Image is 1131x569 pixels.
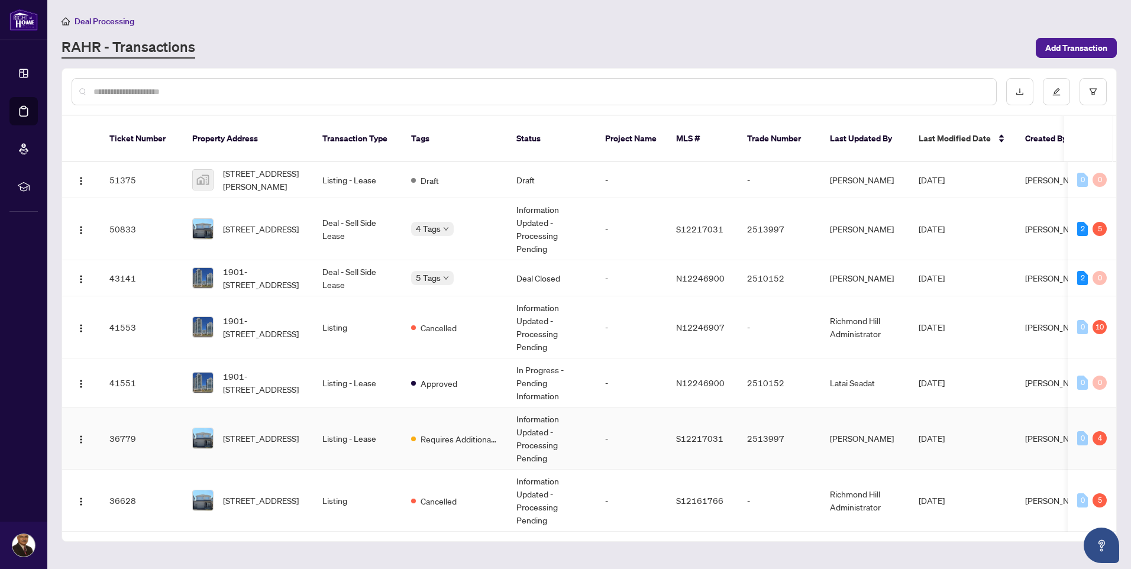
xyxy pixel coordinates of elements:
td: In Progress - Pending Information [507,358,596,408]
td: - [596,162,667,198]
span: N12246900 [676,377,725,388]
td: Deal Closed [507,260,596,296]
img: Logo [76,274,86,284]
div: 0 [1077,173,1088,187]
span: [STREET_ADDRESS][PERSON_NAME] [223,167,303,193]
td: - [596,358,667,408]
button: edit [1043,78,1070,105]
div: 2 [1077,222,1088,236]
div: 2 [1077,271,1088,285]
td: [PERSON_NAME] [820,408,909,470]
a: RAHR - Transactions [62,37,195,59]
td: Listing [313,470,402,532]
td: 2513997 [738,408,820,470]
div: 4 [1093,431,1107,445]
img: thumbnail-img [193,219,213,239]
td: 2510152 [738,260,820,296]
td: Listing [313,296,402,358]
img: thumbnail-img [193,170,213,190]
td: Information Updated - Processing Pending [507,408,596,470]
div: 0 [1093,271,1107,285]
span: 1901-[STREET_ADDRESS] [223,265,303,291]
span: Last Modified Date [919,132,991,145]
button: Logo [72,429,91,448]
div: 0 [1077,320,1088,334]
span: [DATE] [919,322,945,332]
span: down [443,275,449,281]
span: [DATE] [919,174,945,185]
button: Open asap [1084,528,1119,563]
span: [DATE] [919,495,945,506]
td: 2510152 [738,358,820,408]
td: Richmond Hill Administrator [820,470,909,532]
span: [PERSON_NAME] [1025,495,1089,506]
span: 4 Tags [416,222,441,235]
span: [DATE] [919,224,945,234]
div: 0 [1093,376,1107,390]
span: 1901-[STREET_ADDRESS] [223,314,303,340]
span: [STREET_ADDRESS] [223,222,299,235]
th: Tags [402,116,507,162]
div: 0 [1077,493,1088,507]
span: [PERSON_NAME] [1025,322,1089,332]
td: - [596,408,667,470]
span: [DATE] [919,377,945,388]
td: 41551 [100,358,183,408]
span: [DATE] [919,433,945,444]
button: Logo [72,373,91,392]
td: Richmond Hill Administrator [820,296,909,358]
span: down [443,226,449,232]
span: download [1016,88,1024,96]
td: - [596,470,667,532]
span: [STREET_ADDRESS] [223,432,299,445]
span: home [62,17,70,25]
td: - [596,296,667,358]
div: 0 [1077,431,1088,445]
td: Information Updated - Processing Pending [507,198,596,260]
img: Logo [76,176,86,186]
th: Trade Number [738,116,820,162]
span: [PERSON_NAME] [1025,224,1089,234]
td: - [596,260,667,296]
td: Latai Seadat [820,358,909,408]
img: Logo [76,379,86,389]
td: - [596,198,667,260]
img: Profile Icon [12,534,35,557]
span: filter [1089,88,1097,96]
td: Deal - Sell Side Lease [313,260,402,296]
button: Logo [72,318,91,337]
th: Transaction Type [313,116,402,162]
img: thumbnail-img [193,373,213,393]
div: 5 [1093,493,1107,507]
span: Cancelled [421,494,457,507]
span: S12161766 [676,495,723,506]
div: 0 [1093,173,1107,187]
span: [PERSON_NAME] [1025,377,1089,388]
span: N12246907 [676,322,725,332]
span: N12246900 [676,273,725,283]
img: Logo [76,225,86,235]
td: Listing - Lease [313,358,402,408]
span: [PERSON_NAME] [1025,273,1089,283]
td: [PERSON_NAME] [820,162,909,198]
td: 51375 [100,162,183,198]
th: Ticket Number [100,116,183,162]
span: Draft [421,174,439,187]
img: Logo [76,324,86,333]
th: MLS # [667,116,738,162]
td: Listing - Lease [313,408,402,470]
button: filter [1080,78,1107,105]
button: Logo [72,269,91,287]
button: Logo [72,491,91,510]
img: thumbnail-img [193,490,213,510]
span: [STREET_ADDRESS] [223,494,299,507]
div: 5 [1093,222,1107,236]
img: logo [9,9,38,31]
td: Draft [507,162,596,198]
td: - [738,470,820,532]
td: [PERSON_NAME] [820,260,909,296]
th: Status [507,116,596,162]
span: Add Transaction [1045,38,1107,57]
th: Property Address [183,116,313,162]
span: Approved [421,377,457,390]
